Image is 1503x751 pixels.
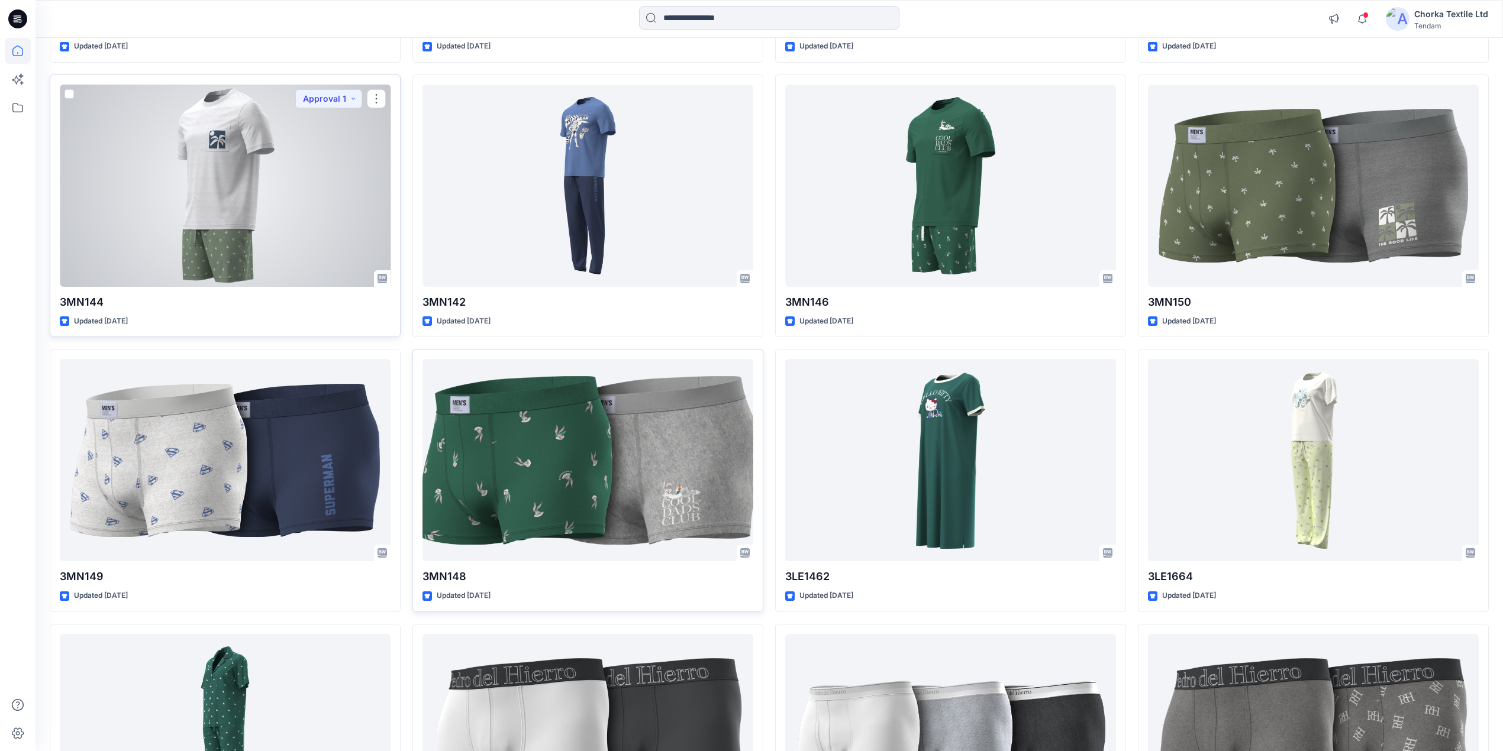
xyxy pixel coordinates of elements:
p: Updated [DATE] [74,590,128,602]
p: Updated [DATE] [799,590,853,602]
p: Updated [DATE] [799,315,853,328]
div: Chorka Textile Ltd [1414,7,1488,21]
a: 3LE1462 [785,359,1116,561]
p: Updated [DATE] [437,315,491,328]
img: avatar [1386,7,1410,31]
p: Updated [DATE] [1162,315,1216,328]
p: Updated [DATE] [437,40,491,53]
p: 3MN144 [60,294,391,310]
a: 3MN150 [1148,85,1479,287]
p: 3MN149 [60,568,391,585]
a: 3MN144 [60,85,391,287]
a: 3MN142 [422,85,753,287]
div: Tendam [1414,21,1488,30]
a: 3MN148 [422,359,753,561]
p: 3MN142 [422,294,753,310]
a: 3MN149 [60,359,391,561]
p: Updated [DATE] [1162,590,1216,602]
p: Updated [DATE] [74,40,128,53]
p: 3MN148 [422,568,753,585]
p: Updated [DATE] [74,315,128,328]
p: 3MN146 [785,294,1116,310]
p: Updated [DATE] [437,590,491,602]
p: 3LE1664 [1148,568,1479,585]
a: 3MN146 [785,85,1116,287]
p: Updated [DATE] [1162,40,1216,53]
a: 3LE1664 [1148,359,1479,561]
p: 3LE1462 [785,568,1116,585]
p: Updated [DATE] [799,40,853,53]
p: 3MN150 [1148,294,1479,310]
